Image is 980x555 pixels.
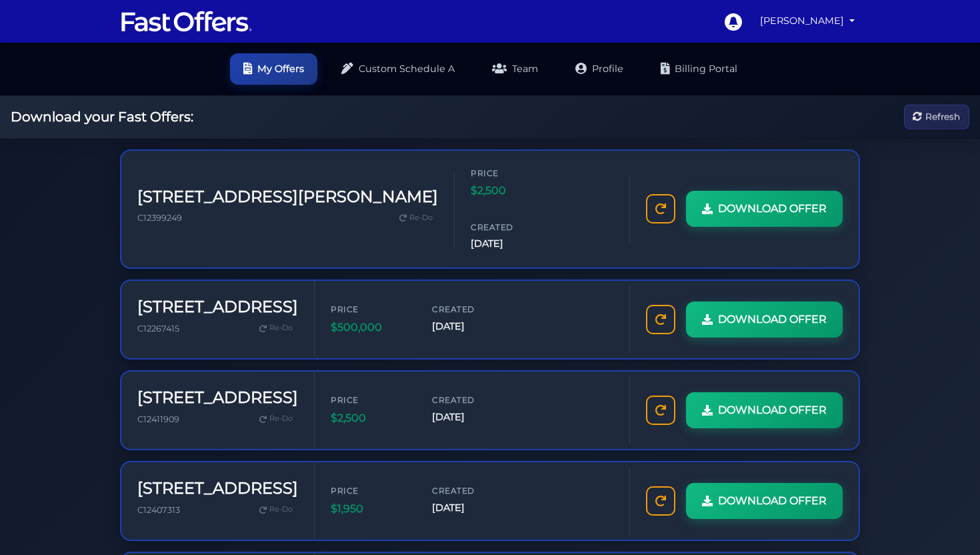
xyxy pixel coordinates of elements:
[137,324,179,334] span: C12267415
[269,504,293,516] span: Re-Do
[328,53,468,85] a: Custom Schedule A
[479,53,551,85] a: Team
[432,484,512,497] span: Created
[647,53,751,85] a: Billing Portal
[686,392,843,428] a: DOWNLOAD OFFER
[432,394,512,406] span: Created
[686,483,843,519] a: DOWNLOAD OFFER
[331,500,411,518] span: $1,950
[137,505,180,515] span: C12407313
[718,492,827,510] span: DOWNLOAD OFFER
[137,187,438,207] h3: [STREET_ADDRESS][PERSON_NAME]
[269,413,293,425] span: Re-Do
[686,302,843,338] a: DOWNLOAD OFFER
[471,221,551,233] span: Created
[331,303,411,316] span: Price
[409,212,433,224] span: Re-Do
[137,388,298,408] h3: [STREET_ADDRESS]
[718,311,827,328] span: DOWNLOAD OFFER
[432,500,512,516] span: [DATE]
[394,209,438,227] a: Re-Do
[269,322,293,334] span: Re-Do
[904,105,969,129] button: Refresh
[471,182,551,199] span: $2,500
[254,410,298,428] a: Re-Do
[562,53,637,85] a: Profile
[432,303,512,316] span: Created
[11,109,193,125] h2: Download your Fast Offers:
[230,53,317,85] a: My Offers
[137,213,182,223] span: C12399249
[471,167,551,179] span: Price
[755,8,860,34] a: [PERSON_NAME]
[137,414,179,424] span: C12411909
[331,319,411,336] span: $500,000
[718,402,827,419] span: DOWNLOAD OFFER
[432,319,512,334] span: [DATE]
[686,191,843,227] a: DOWNLOAD OFFER
[137,479,298,498] h3: [STREET_ADDRESS]
[331,484,411,497] span: Price
[254,320,298,337] a: Re-Do
[925,109,960,124] span: Refresh
[471,236,551,251] span: [DATE]
[718,200,827,217] span: DOWNLOAD OFFER
[432,410,512,425] span: [DATE]
[254,501,298,518] a: Re-Do
[331,394,411,406] span: Price
[331,410,411,427] span: $2,500
[137,298,298,317] h3: [STREET_ADDRESS]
